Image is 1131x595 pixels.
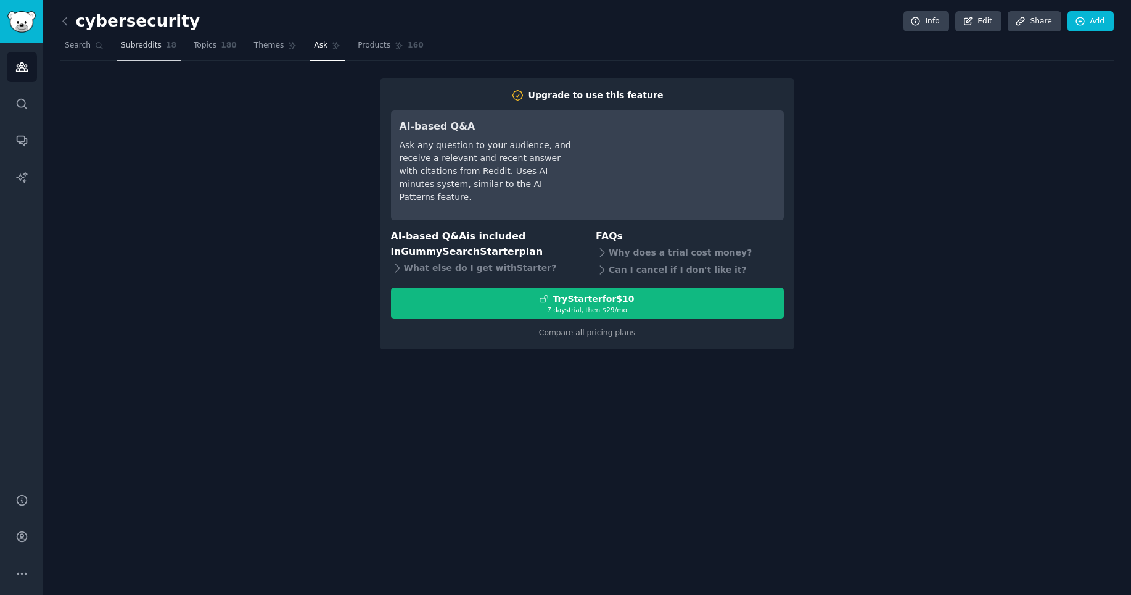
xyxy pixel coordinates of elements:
[166,40,176,51] span: 18
[596,244,784,262] div: Why does a trial cost money?
[189,36,241,61] a: Topics180
[955,11,1001,32] a: Edit
[596,262,784,279] div: Can I cancel if I don't like it?
[392,306,783,314] div: 7 days trial, then $ 29 /mo
[391,229,579,259] h3: AI-based Q&A is included in plan
[121,40,162,51] span: Subreddits
[310,36,345,61] a: Ask
[358,40,390,51] span: Products
[400,139,573,204] div: Ask any question to your audience, and receive a relevant and recent answer with citations from R...
[596,229,784,244] h3: FAQs
[539,328,635,337] a: Compare all pricing plans
[194,40,216,51] span: Topics
[553,293,634,306] div: Try Starter for $10
[391,288,784,319] button: TryStarterfor$107 daystrial, then $29/mo
[408,40,424,51] span: 160
[314,40,327,51] span: Ask
[65,40,91,51] span: Search
[60,12,200,31] h2: cybersecurity
[528,89,664,102] div: Upgrade to use this feature
[391,259,579,277] div: What else do I get with Starter ?
[400,119,573,135] h3: AI-based Q&A
[117,36,181,61] a: Subreddits18
[903,11,949,32] a: Info
[401,246,519,257] span: GummySearch Starter
[221,40,237,51] span: 180
[250,36,302,61] a: Themes
[1008,11,1061,32] a: Share
[7,11,36,33] img: GummySearch logo
[254,40,284,51] span: Themes
[353,36,427,61] a: Products160
[60,36,108,61] a: Search
[1067,11,1114,32] a: Add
